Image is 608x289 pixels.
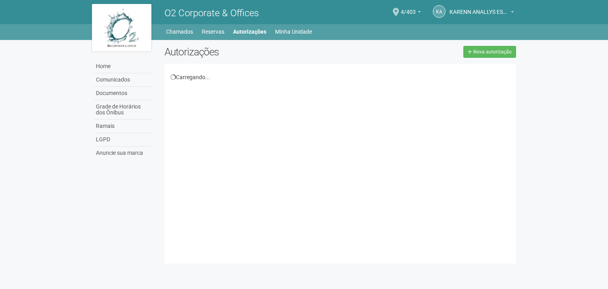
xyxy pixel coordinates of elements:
[433,5,445,18] a: KA
[92,4,151,51] img: logo.jpg
[401,1,416,15] span: 4/403
[473,49,512,55] span: Nova autorização
[449,10,514,16] a: KARENN ANALLYS ESTELLA
[164,8,259,19] span: O2 Corporate & Offices
[166,26,193,37] a: Chamados
[94,146,153,160] a: Anuncie sua marca
[94,87,153,100] a: Documentos
[233,26,266,37] a: Autorizações
[94,100,153,120] a: Grade de Horários dos Ônibus
[94,60,153,73] a: Home
[449,1,509,15] span: KARENN ANALLYS ESTELLA
[94,120,153,133] a: Ramais
[275,26,312,37] a: Minha Unidade
[94,73,153,87] a: Comunicados
[94,133,153,146] a: LGPD
[170,74,510,81] div: Carregando...
[164,46,334,58] h2: Autorizações
[401,10,421,16] a: 4/403
[463,46,516,58] a: Nova autorização
[202,26,224,37] a: Reservas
